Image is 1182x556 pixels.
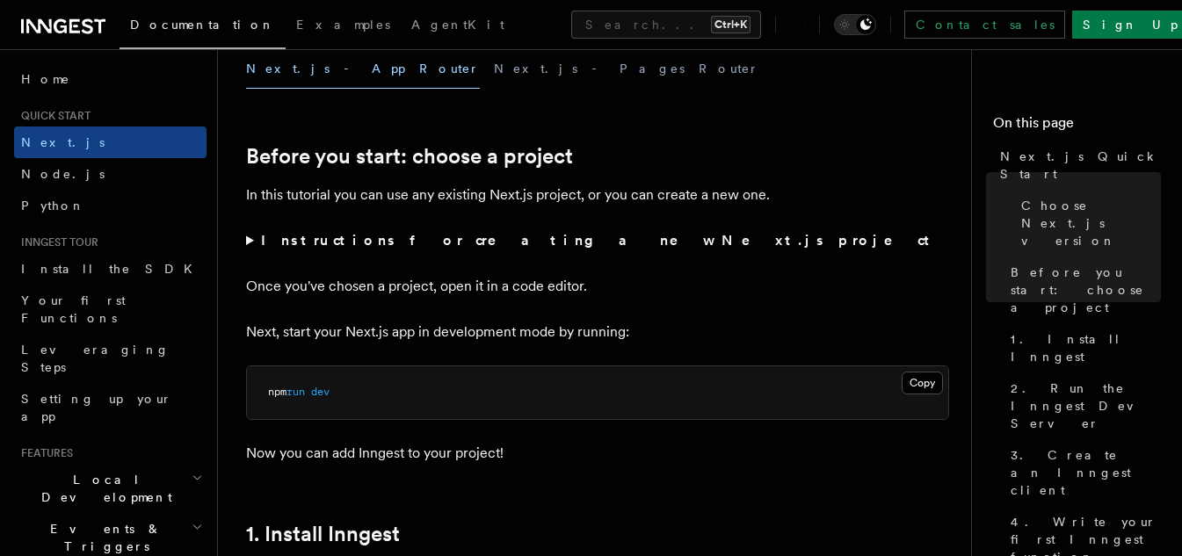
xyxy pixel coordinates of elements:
span: Setting up your app [21,392,172,423]
p: Next, start your Next.js app in development mode by running: [246,320,949,344]
a: 1. Install Inngest [1004,323,1161,372]
a: Node.js [14,158,207,190]
span: Documentation [130,18,275,32]
span: Quick start [14,109,91,123]
a: Contact sales [904,11,1065,39]
span: 2. Run the Inngest Dev Server [1011,379,1161,432]
p: In this tutorial you can use any existing Next.js project, or you can create a new one. [246,183,949,207]
a: AgentKit [401,5,515,47]
a: 3. Create an Inngest client [1004,439,1161,506]
p: Once you've chosen a project, open it in a code editor. [246,274,949,299]
a: Before you start: choose a project [1004,256,1161,323]
a: Setting up your app [14,383,207,432]
a: Next.js Quick Start [993,141,1161,190]
span: Your first Functions [21,293,126,325]
h4: On this page [993,112,1161,141]
span: Python [21,199,85,213]
span: Examples [296,18,390,32]
span: 1. Install Inngest [1011,330,1161,365]
span: Inngest tour [14,235,98,249]
strong: Instructions for creating a new Next.js project [261,232,937,249]
span: Node.js [21,167,105,181]
span: Install the SDK [21,262,203,276]
summary: Instructions for creating a new Next.js project [246,228,949,253]
span: run [286,386,305,398]
span: AgentKit [411,18,504,32]
span: Local Development [14,471,192,506]
button: Search...Ctrl+K [571,11,761,39]
span: Choose Next.js version [1021,197,1161,249]
span: npm [268,386,286,398]
a: Next.js [14,126,207,158]
span: Before you start: choose a project [1011,264,1161,316]
a: 1. Install Inngest [246,522,400,546]
span: 3. Create an Inngest client [1011,446,1161,499]
button: Local Development [14,464,207,513]
a: 2. Run the Inngest Dev Server [1004,372,1161,439]
a: Before you start: choose a project [246,144,573,169]
a: Leveraging Steps [14,334,207,383]
a: Your first Functions [14,285,207,334]
a: Install the SDK [14,253,207,285]
kbd: Ctrl+K [711,16,751,33]
span: Leveraging Steps [21,343,170,374]
a: Choose Next.js version [1014,190,1161,256]
span: Next.js [21,135,105,149]
span: Features [14,446,73,460]
button: Next.js - App Router [246,49,480,89]
button: Next.js - Pages Router [494,49,759,89]
span: dev [311,386,330,398]
a: Examples [286,5,401,47]
span: Events & Triggers [14,520,192,555]
span: Next.js Quick Start [1000,148,1161,183]
a: Documentation [120,5,286,49]
a: Home [14,63,207,95]
p: Now you can add Inngest to your project! [246,441,949,466]
button: Copy [902,372,943,394]
span: Home [21,70,70,88]
button: Toggle dark mode [834,14,876,35]
a: Python [14,190,207,221]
